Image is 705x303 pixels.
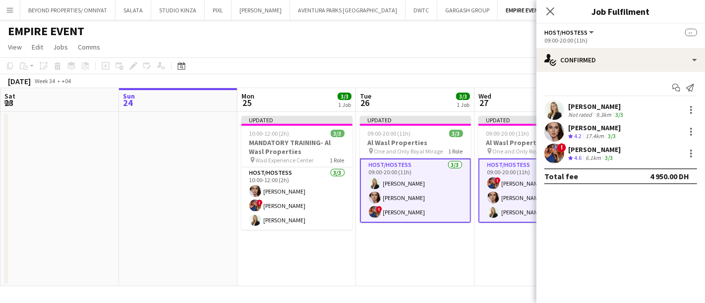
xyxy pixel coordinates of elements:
button: BEYOND PROPERTIES/ OMNIYAT [20,0,116,20]
span: Host/Hostess [544,29,587,36]
button: EMPIRE EVENT [498,0,551,20]
app-job-card: Updated09:00-20:00 (11h)3/3Al Wasl Properties One and Only Royal Mirage1 RoleHost/Hostess3/309:00... [360,116,471,223]
app-card-role: Host/Hostess3/309:00-20:00 (11h)![PERSON_NAME][PERSON_NAME][PERSON_NAME] [478,158,589,223]
a: Comms [74,41,104,53]
app-job-card: Updated09:00-20:00 (11h)3/3Al Wasl Properties One and Only Royal Mirage1 RoleHost/Hostess3/309:00... [478,116,589,223]
span: 26 [358,97,371,108]
h3: MANDATORY TRAINING- Al Wasl Properties [241,138,352,156]
app-job-card: Updated10:00-12:00 (2h)3/3MANDATORY TRAINING- Al Wasl Properties Wasl Experience Center1 RoleHost... [241,116,352,230]
span: ! [257,200,263,205]
div: 1 Job [457,101,470,108]
button: [PERSON_NAME] [232,0,290,20]
span: 24 [121,97,135,108]
span: Mon [241,92,254,101]
span: Comms [78,43,100,51]
div: [PERSON_NAME] [568,102,625,111]
span: 4.2 [574,132,582,140]
button: DWTC [406,0,437,20]
h3: Job Fulfilment [536,5,705,18]
app-skills-label: 3/3 [608,132,616,140]
div: [DATE] [8,76,31,86]
span: 3/3 [338,93,352,100]
span: View [8,43,22,51]
div: [PERSON_NAME] [568,123,621,132]
span: Jobs [53,43,68,51]
span: 27 [477,97,491,108]
span: 09:00-20:00 (11h) [368,130,411,137]
div: [PERSON_NAME] [568,145,621,154]
span: Sat [4,92,15,101]
span: 1 Role [449,148,463,155]
span: ! [557,143,566,152]
span: One and Only Royal Mirage [374,148,443,155]
div: Updated [478,116,589,124]
button: GARGASH GROUP [437,0,498,20]
div: +04 [61,77,71,85]
app-skills-label: 3/3 [605,154,613,161]
div: Not rated [568,111,594,118]
app-card-role: Host/Hostess3/309:00-20:00 (11h)[PERSON_NAME][PERSON_NAME]![PERSON_NAME] [360,158,471,223]
div: 6.1km [584,154,603,162]
span: -- [685,29,697,36]
span: 09:00-20:00 (11h) [486,130,529,137]
a: Jobs [49,41,72,53]
button: AVENTURA PARKS [GEOGRAPHIC_DATA] [290,0,406,20]
h3: Al Wasl Properties [478,138,589,147]
div: 4 950.00 DH [650,171,689,181]
span: Wasl Experience Center [256,156,314,164]
button: STUDIO KINZA [151,0,205,20]
span: 10:00-12:00 (2h) [249,130,290,137]
span: 3/3 [449,130,463,137]
h1: EMPIRE EVENT [8,24,84,39]
span: ! [376,206,382,212]
div: 09:00-20:00 (11h) [544,37,697,44]
div: Confirmed [536,48,705,72]
span: 3/3 [456,93,470,100]
a: Edit [28,41,47,53]
span: Tue [360,92,371,101]
button: SALATA [116,0,151,20]
span: 23 [3,97,15,108]
span: 3/3 [331,130,345,137]
span: Sun [123,92,135,101]
div: Updated [360,116,471,124]
span: Wed [478,92,491,101]
a: View [4,41,26,53]
app-card-role: Host/Hostess3/310:00-12:00 (2h)[PERSON_NAME]![PERSON_NAME][PERSON_NAME] [241,167,352,230]
div: Total fee [544,171,578,181]
span: One and Only Royal Mirage [493,148,562,155]
button: PIXL [205,0,232,20]
span: 1 Role [330,156,345,164]
h3: Al Wasl Properties [360,138,471,147]
span: 25 [240,97,254,108]
span: Edit [32,43,43,51]
div: 9.3km [594,111,613,118]
div: 1 Job [338,101,351,108]
span: Week 34 [33,77,58,85]
button: Host/Hostess [544,29,595,36]
div: Updated [241,116,352,124]
span: ! [495,177,501,183]
app-skills-label: 3/3 [615,111,623,118]
span: 4.6 [574,154,582,161]
div: 17.4km [584,132,606,141]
